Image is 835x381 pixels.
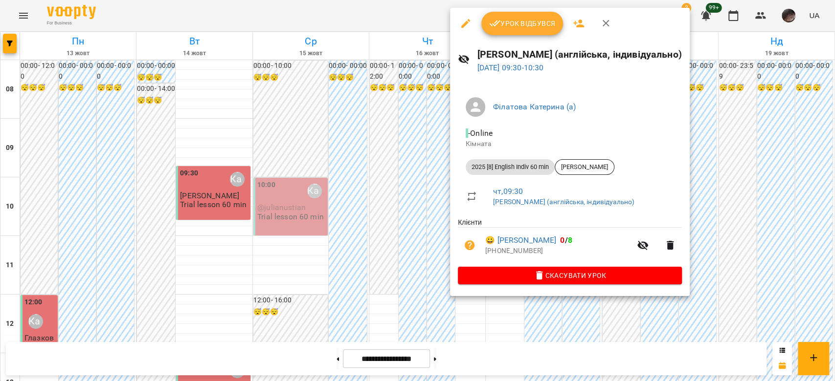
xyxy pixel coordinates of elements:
span: [PERSON_NAME] [555,163,614,171]
h6: [PERSON_NAME] (англійська, індивідуально) [477,47,682,62]
a: 😀 [PERSON_NAME] [485,234,556,246]
span: - Online [466,128,495,138]
a: [PERSON_NAME] (англійська, індивідуально) [493,198,634,206]
a: чт , 09:30 [493,187,523,196]
div: [PERSON_NAME] [555,159,614,175]
button: Скасувати Урок [458,267,682,284]
p: Кімната [466,139,674,149]
b: / [560,235,572,245]
a: [DATE] 09:30-10:30 [477,63,544,72]
ul: Клієнти [458,217,682,266]
p: [PHONE_NUMBER] [485,246,631,256]
span: Скасувати Урок [466,270,674,281]
button: Урок відбувся [481,12,564,35]
button: Візит ще не сплачено. Додати оплату? [458,233,481,257]
span: 8 [568,235,572,245]
span: 2025 [8] English Indiv 60 min [466,163,555,171]
a: Філатова Катерина (а) [493,102,576,111]
span: 0 [560,235,564,245]
span: Урок відбувся [489,18,556,29]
